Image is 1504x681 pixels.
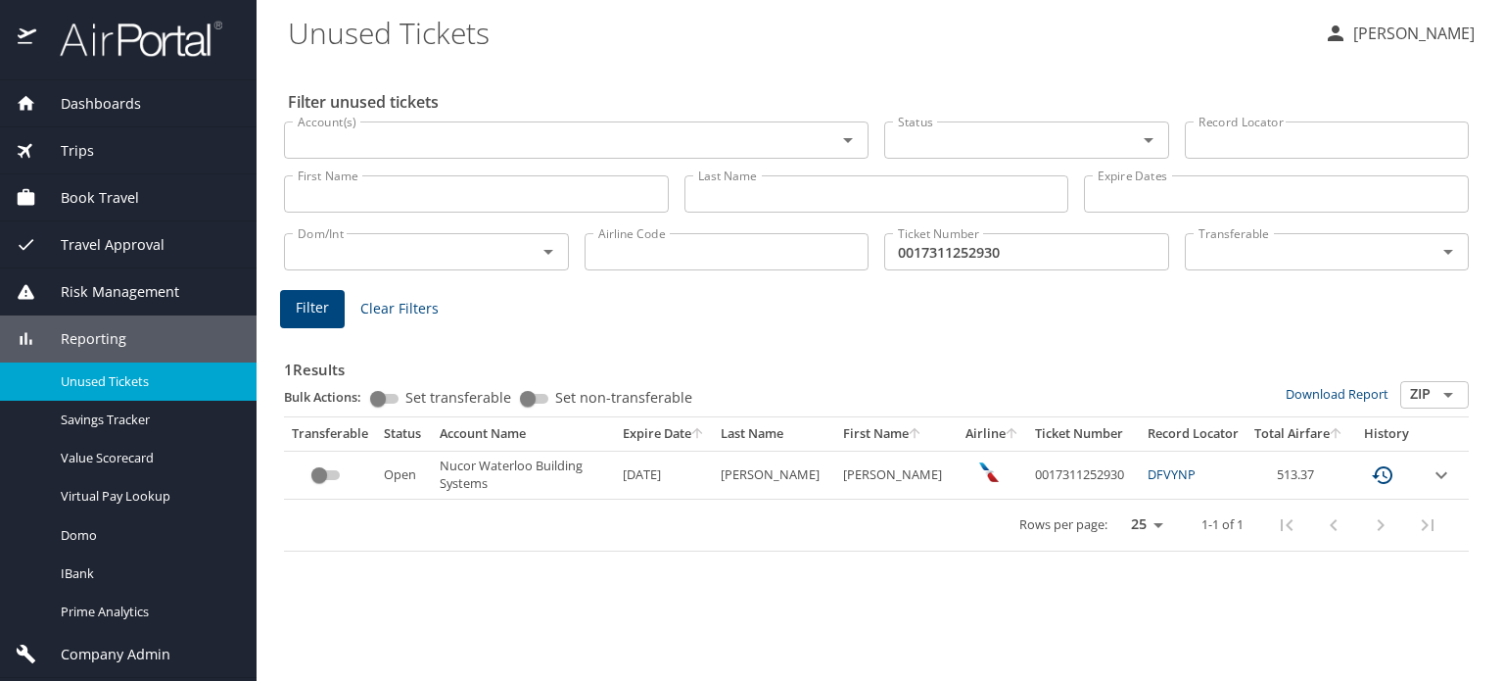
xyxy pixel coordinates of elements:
[1434,238,1462,266] button: Open
[61,487,233,506] span: Virtual Pay Lookup
[292,425,368,443] div: Transferable
[1148,465,1196,483] a: DFVYNP
[61,449,233,467] span: Value Scorecard
[909,428,922,441] button: sort
[61,603,233,621] span: Prime Analytics
[36,187,139,209] span: Book Travel
[835,417,958,451] th: First Name
[1347,22,1475,45] p: [PERSON_NAME]
[979,462,999,482] img: American Airlines
[1286,385,1388,403] a: Download Report
[360,297,439,321] span: Clear Filters
[1434,381,1462,409] button: Open
[296,296,329,320] span: Filter
[18,20,38,58] img: icon-airportal.png
[376,417,432,451] th: Status
[38,20,222,58] img: airportal-logo.png
[376,451,432,499] td: Open
[36,140,94,162] span: Trips
[284,417,1469,552] table: custom pagination table
[432,451,615,499] td: Nucor Waterloo Building Systems
[288,2,1308,63] h1: Unused Tickets
[835,451,958,499] td: [PERSON_NAME]
[1351,417,1422,451] th: History
[36,281,179,303] span: Risk Management
[284,347,1469,381] h3: 1 Results
[36,644,170,665] span: Company Admin
[834,126,862,154] button: Open
[1140,417,1246,451] th: Record Locator
[713,417,835,451] th: Last Name
[1135,126,1162,154] button: Open
[1006,428,1019,441] button: sort
[1330,428,1343,441] button: sort
[61,564,233,583] span: IBank
[61,411,233,429] span: Savings Tracker
[1430,463,1453,487] button: expand row
[288,86,1473,118] h2: Filter unused tickets
[61,372,233,391] span: Unused Tickets
[352,291,446,327] button: Clear Filters
[1246,451,1351,499] td: 513.37
[1246,417,1351,451] th: Total Airfare
[713,451,835,499] td: [PERSON_NAME]
[284,388,377,406] p: Bulk Actions:
[1316,16,1482,51] button: [PERSON_NAME]
[1201,518,1244,531] p: 1-1 of 1
[1115,511,1170,540] select: rows per page
[535,238,562,266] button: Open
[36,328,126,350] span: Reporting
[691,428,705,441] button: sort
[615,417,713,451] th: Expire Date
[405,391,511,405] span: Set transferable
[1027,417,1140,451] th: Ticket Number
[280,290,345,328] button: Filter
[1027,451,1140,499] td: 0017311252930
[555,391,692,405] span: Set non-transferable
[36,234,164,256] span: Travel Approval
[432,417,615,451] th: Account Name
[958,417,1027,451] th: Airline
[61,526,233,545] span: Domo
[36,93,141,115] span: Dashboards
[1019,518,1107,531] p: Rows per page:
[615,451,713,499] td: [DATE]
